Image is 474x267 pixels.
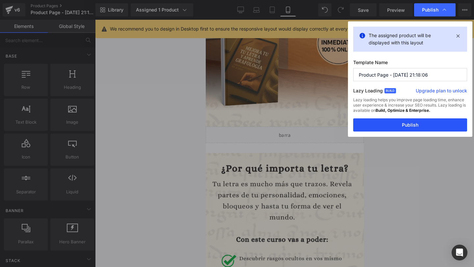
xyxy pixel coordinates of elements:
p: The assigned product will be displayed with this layout [369,32,452,46]
div: Open Intercom Messenger [452,245,467,260]
label: Lazy Loading [353,86,383,97]
div: Lazy loading helps you improve page loading time, enhance user experience & increase your SEO res... [353,97,467,118]
span: Publish [422,7,438,13]
button: Publish [353,118,467,132]
span: Build [384,88,396,93]
strong: Build, Optimize & Enterprise. [376,108,430,113]
a: Upgrade plan to unlock [416,87,467,97]
label: Template Name [353,60,467,68]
